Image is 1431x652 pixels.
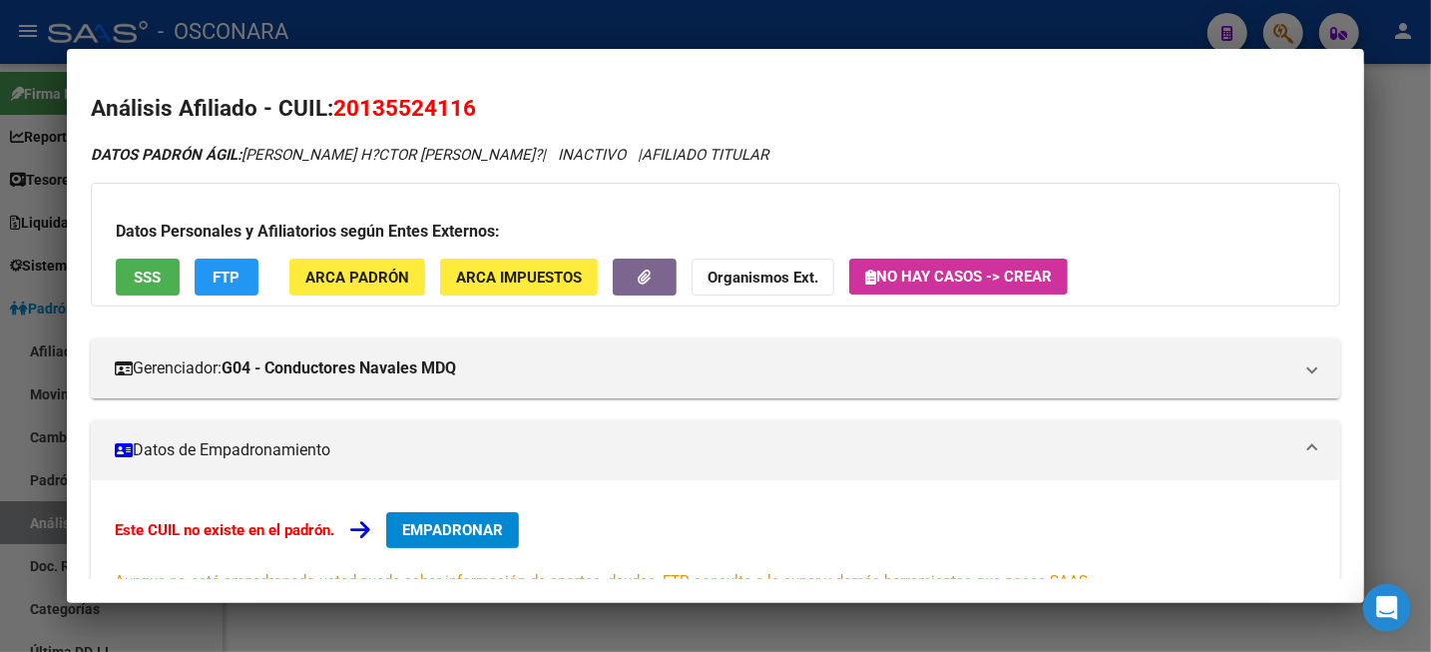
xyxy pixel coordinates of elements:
mat-expansion-panel-header: Gerenciador:G04 - Conductores Navales MDQ [91,338,1340,398]
span: SSS [135,269,162,287]
mat-expansion-panel-header: Datos de Empadronamiento [91,420,1340,480]
h2: Análisis Afiliado - CUIL: [91,92,1340,126]
div: Open Intercom Messenger [1363,584,1411,632]
h3: Datos Personales y Afiliatorios según Entes Externos: [116,220,1315,244]
button: ARCA Impuestos [440,259,598,296]
strong: G04 - Conductores Navales MDQ [222,356,456,380]
button: No hay casos -> Crear [849,259,1068,295]
button: Organismos Ext. [692,259,834,296]
span: [PERSON_NAME] H?CTOR [PERSON_NAME]? [91,146,542,164]
strong: Este CUIL no existe en el padrón. [115,521,334,539]
div: Datos de Empadronamiento [91,480,1340,624]
i: | INACTIVO | [91,146,768,164]
mat-panel-title: Datos de Empadronamiento [115,438,1292,462]
mat-panel-title: Gerenciador: [115,356,1292,380]
span: No hay casos -> Crear [865,268,1052,286]
button: SSS [116,259,180,296]
span: 20135524116 [333,95,476,121]
span: Aunque no esté empadronado usted puede saber información de aportes, deudas, FTP, consulta a la s... [115,572,1092,590]
button: ARCA Padrón [289,259,425,296]
button: FTP [195,259,258,296]
span: ARCA Impuestos [456,269,582,287]
span: EMPADRONAR [402,521,503,539]
button: EMPADRONAR [386,512,519,548]
strong: Organismos Ext. [708,269,818,287]
span: ARCA Padrón [305,269,409,287]
span: FTP [214,269,240,287]
strong: DATOS PADRÓN ÁGIL: [91,146,241,164]
span: AFILIADO TITULAR [642,146,768,164]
